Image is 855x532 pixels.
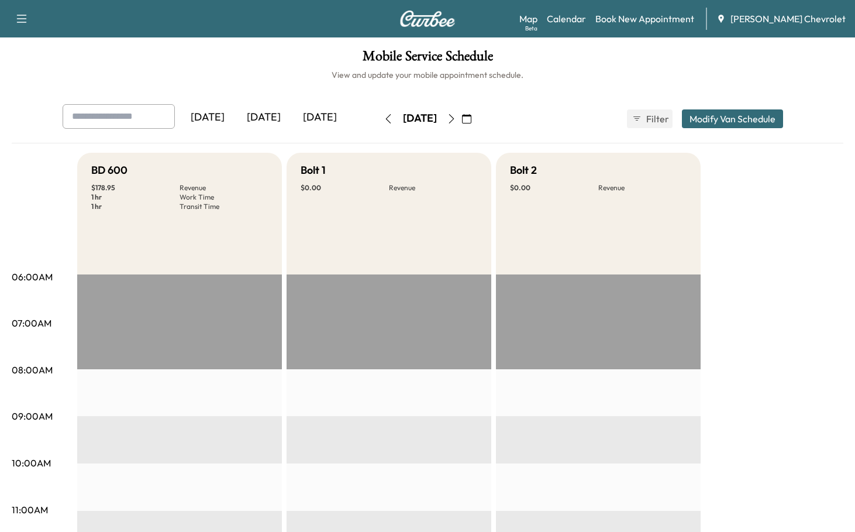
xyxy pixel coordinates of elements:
span: Filter [646,112,667,126]
button: Modify Van Schedule [682,109,783,128]
p: 09:00AM [12,409,53,423]
p: 1 hr [91,193,180,202]
p: 06:00AM [12,270,53,284]
div: Beta [525,24,537,33]
p: $ 0.00 [510,183,598,193]
span: [PERSON_NAME] Chevrolet [730,12,846,26]
p: 08:00AM [12,363,53,377]
p: 11:00AM [12,503,48,517]
p: Work Time [180,193,268,202]
p: 10:00AM [12,456,51,470]
h5: BD 600 [91,162,127,179]
p: 07:00AM [12,316,51,330]
a: Calendar [547,12,586,26]
button: Filter [627,109,673,128]
div: [DATE] [180,104,236,131]
a: Book New Appointment [595,12,694,26]
a: MapBeta [519,12,537,26]
p: $ 178.95 [91,183,180,193]
p: Revenue [598,183,687,193]
h5: Bolt 1 [301,162,326,179]
div: [DATE] [292,104,348,131]
p: Revenue [180,183,268,193]
p: $ 0.00 [301,183,389,193]
p: Revenue [389,183,477,193]
div: [DATE] [403,111,437,126]
h1: Mobile Service Schedule [12,49,843,69]
p: 1 hr [91,202,180,211]
h5: Bolt 2 [510,162,537,179]
p: Transit Time [180,202,268,211]
h6: View and update your mobile appointment schedule. [12,69,843,81]
div: [DATE] [236,104,292,131]
img: Curbee Logo [399,11,456,27]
